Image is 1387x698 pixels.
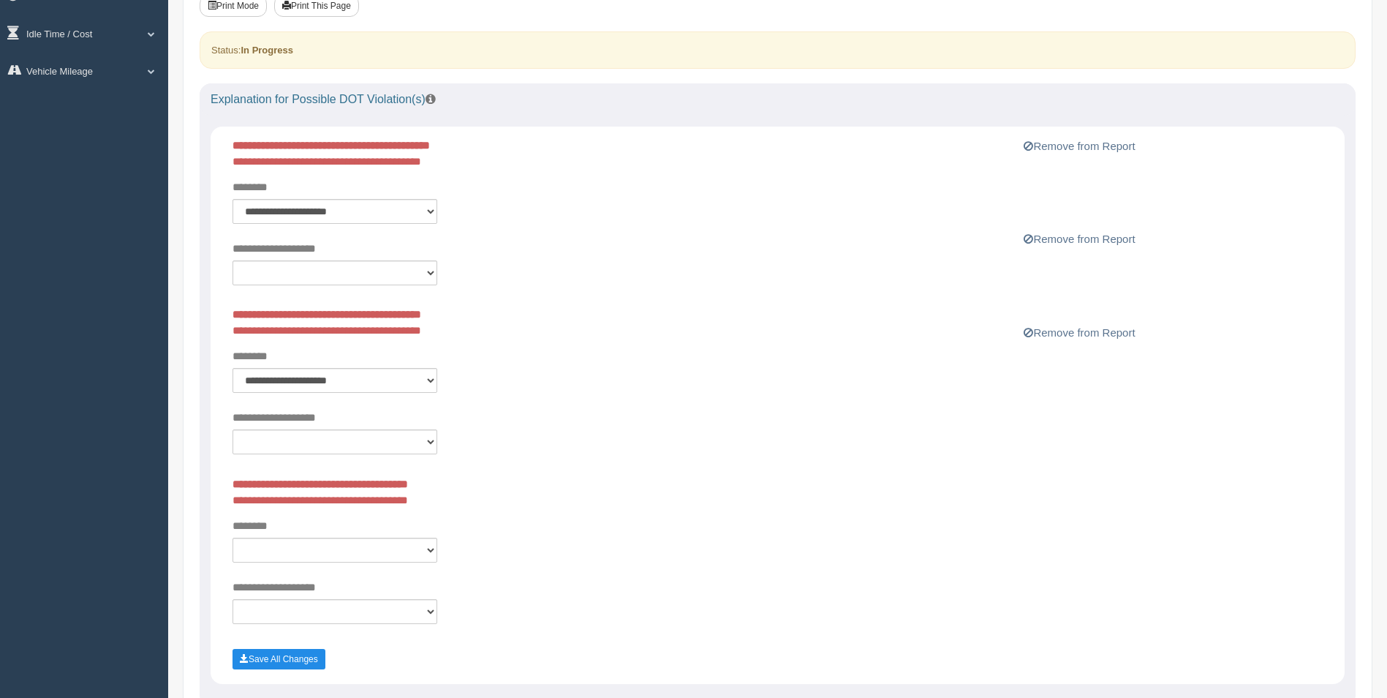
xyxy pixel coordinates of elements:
[200,83,1356,116] div: Explanation for Possible DOT Violation(s)
[200,31,1356,69] div: Status:
[1019,324,1139,342] button: Remove from Report
[241,45,293,56] strong: In Progress
[1019,138,1139,155] button: Remove from Report
[1019,230,1139,248] button: Remove from Report
[233,649,325,669] button: Save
